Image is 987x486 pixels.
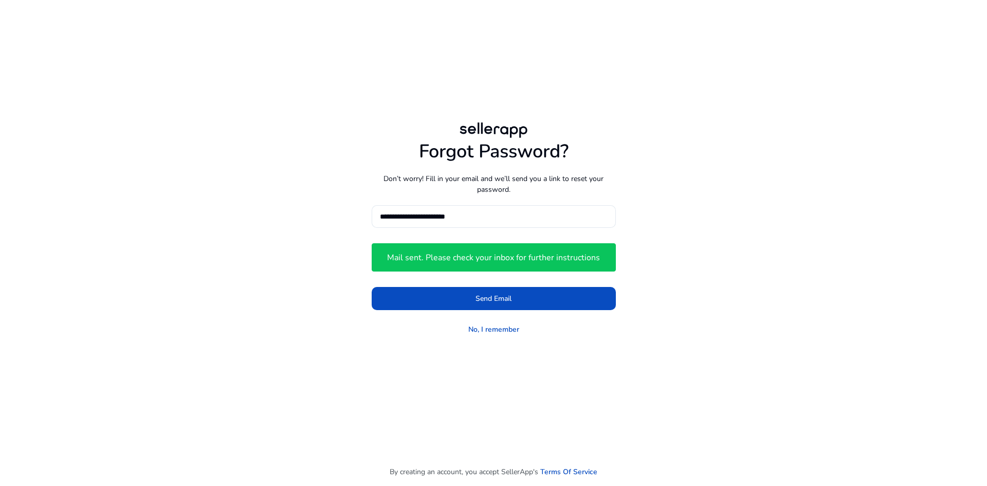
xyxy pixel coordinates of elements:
[540,466,597,477] a: Terms Of Service
[476,293,511,304] span: Send Email
[468,324,519,335] a: No, I remember
[372,140,616,163] h1: Forgot Password?
[372,173,616,195] p: Don’t worry! Fill in your email and we’ll send you a link to reset your password.
[387,253,600,263] h4: Mail sent. Please check your inbox for further instructions
[372,287,616,310] button: Send Email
